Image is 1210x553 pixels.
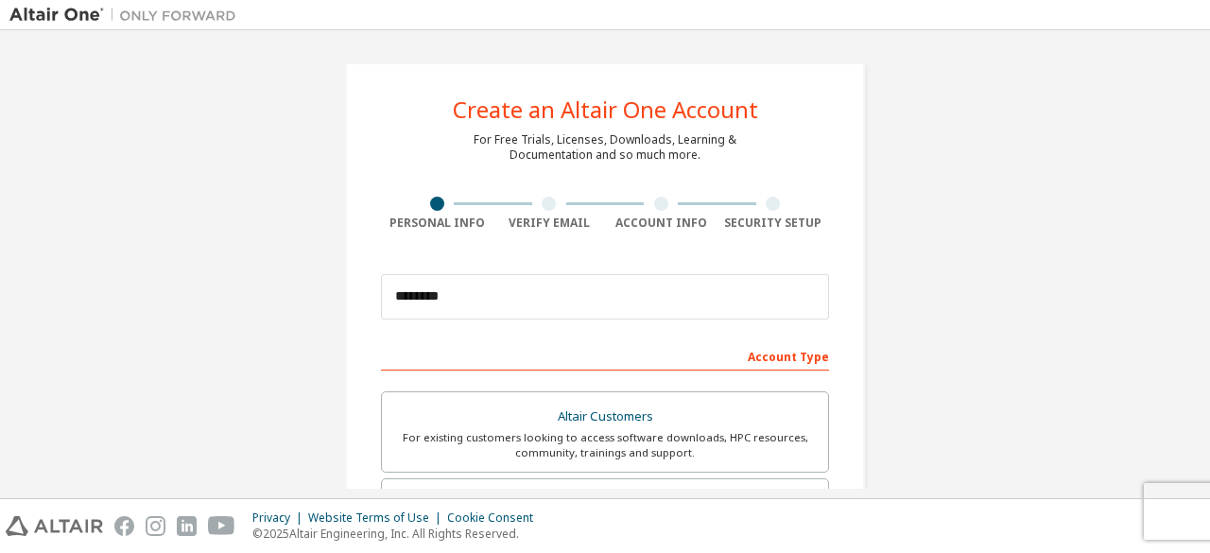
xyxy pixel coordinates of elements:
[252,510,308,526] div: Privacy
[381,340,829,371] div: Account Type
[393,430,817,460] div: For existing customers looking to access software downloads, HPC resources, community, trainings ...
[308,510,447,526] div: Website Terms of Use
[453,98,758,121] div: Create an Altair One Account
[208,516,235,536] img: youtube.svg
[114,516,134,536] img: facebook.svg
[605,216,717,231] div: Account Info
[6,516,103,536] img: altair_logo.svg
[717,216,830,231] div: Security Setup
[252,526,544,542] p: © 2025 Altair Engineering, Inc. All Rights Reserved.
[393,404,817,430] div: Altair Customers
[146,516,165,536] img: instagram.svg
[9,6,246,25] img: Altair One
[381,216,493,231] div: Personal Info
[447,510,544,526] div: Cookie Consent
[493,216,606,231] div: Verify Email
[474,132,736,163] div: For Free Trials, Licenses, Downloads, Learning & Documentation and so much more.
[177,516,197,536] img: linkedin.svg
